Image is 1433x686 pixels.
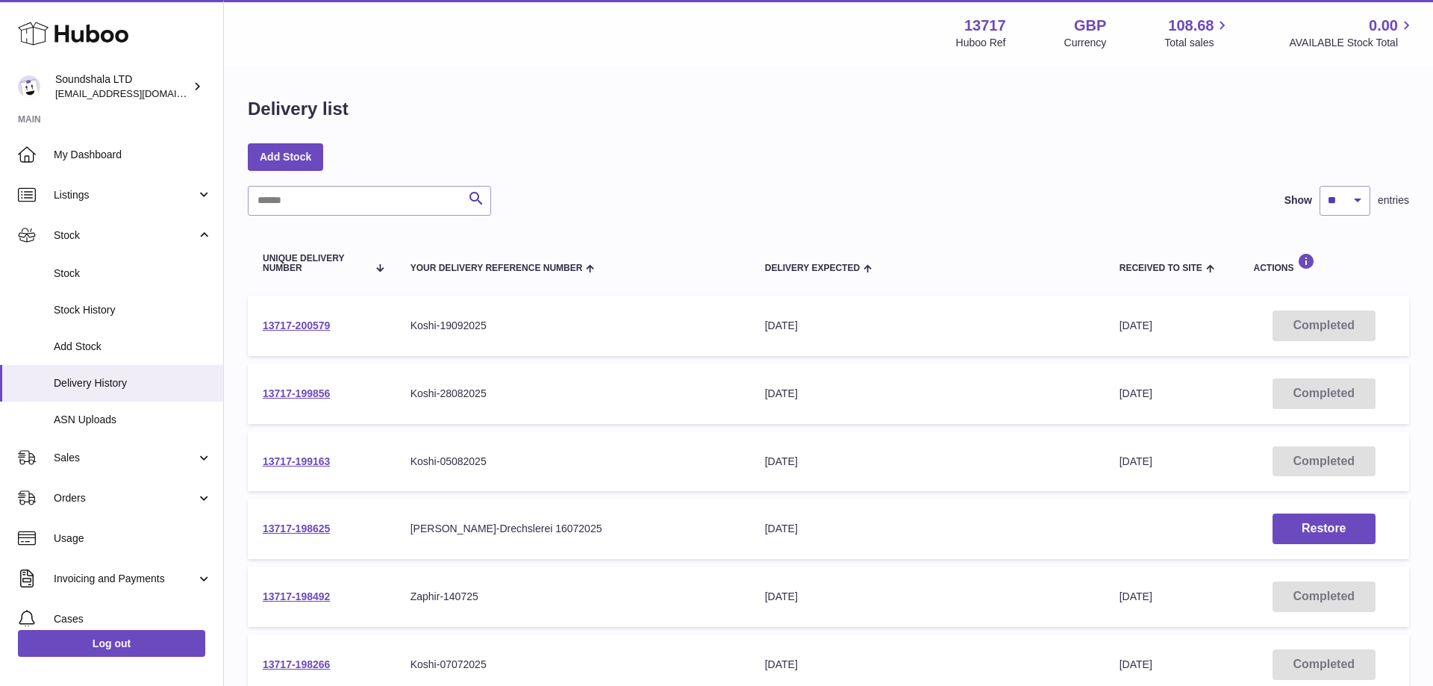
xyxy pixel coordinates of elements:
span: [DATE] [1120,590,1152,602]
a: 13717-198266 [263,658,330,670]
span: AVAILABLE Stock Total [1289,36,1415,50]
div: [DATE] [765,319,1090,333]
span: Stock [54,266,212,281]
span: entries [1378,193,1409,208]
span: Cases [54,612,212,626]
h1: Delivery list [248,97,349,121]
span: Invoicing and Payments [54,572,196,586]
a: Add Stock [248,143,323,170]
div: Koshi-19092025 [410,319,735,333]
div: Koshi-28082025 [410,387,735,401]
div: Soundshala LTD [55,72,190,101]
span: Sales [54,451,196,465]
div: [DATE] [765,455,1090,469]
a: 13717-199163 [263,455,330,467]
span: Orders [54,491,196,505]
span: [DATE] [1120,319,1152,331]
div: Huboo Ref [956,36,1006,50]
span: Stock History [54,303,212,317]
span: Add Stock [54,340,212,354]
div: Zaphir-140725 [410,590,735,604]
span: Unique Delivery Number [263,254,367,273]
span: Listings [54,188,196,202]
span: Delivery History [54,376,212,390]
strong: 13717 [964,16,1006,36]
span: 0.00 [1369,16,1398,36]
div: [DATE] [765,590,1090,604]
img: sales@sound-shala.com [18,75,40,98]
span: [DATE] [1120,455,1152,467]
div: [DATE] [765,658,1090,672]
a: 13717-199856 [263,387,330,399]
label: Show [1284,193,1312,208]
span: Received to Site [1120,264,1202,273]
a: 13717-198492 [263,590,330,602]
span: Stock [54,228,196,243]
div: Actions [1253,253,1394,273]
span: [DATE] [1120,387,1152,399]
span: ASN Uploads [54,413,212,427]
div: [PERSON_NAME]-Drechslerei 16072025 [410,522,735,536]
span: Usage [54,531,212,546]
span: [EMAIL_ADDRESS][DOMAIN_NAME] [55,87,219,99]
div: Koshi-07072025 [410,658,735,672]
a: 13717-200579 [263,319,330,331]
div: Currency [1064,36,1107,50]
div: Koshi-05082025 [410,455,735,469]
a: 13717-198625 [263,523,330,534]
div: [DATE] [765,387,1090,401]
span: Your Delivery Reference Number [410,264,583,273]
strong: GBP [1074,16,1106,36]
span: 108.68 [1168,16,1214,36]
span: Delivery Expected [765,264,860,273]
a: 108.68 Total sales [1164,16,1231,50]
span: Total sales [1164,36,1231,50]
span: My Dashboard [54,148,212,162]
span: [DATE] [1120,658,1152,670]
button: Restore [1273,514,1376,544]
a: Log out [18,630,205,657]
a: 0.00 AVAILABLE Stock Total [1289,16,1415,50]
div: [DATE] [765,522,1090,536]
